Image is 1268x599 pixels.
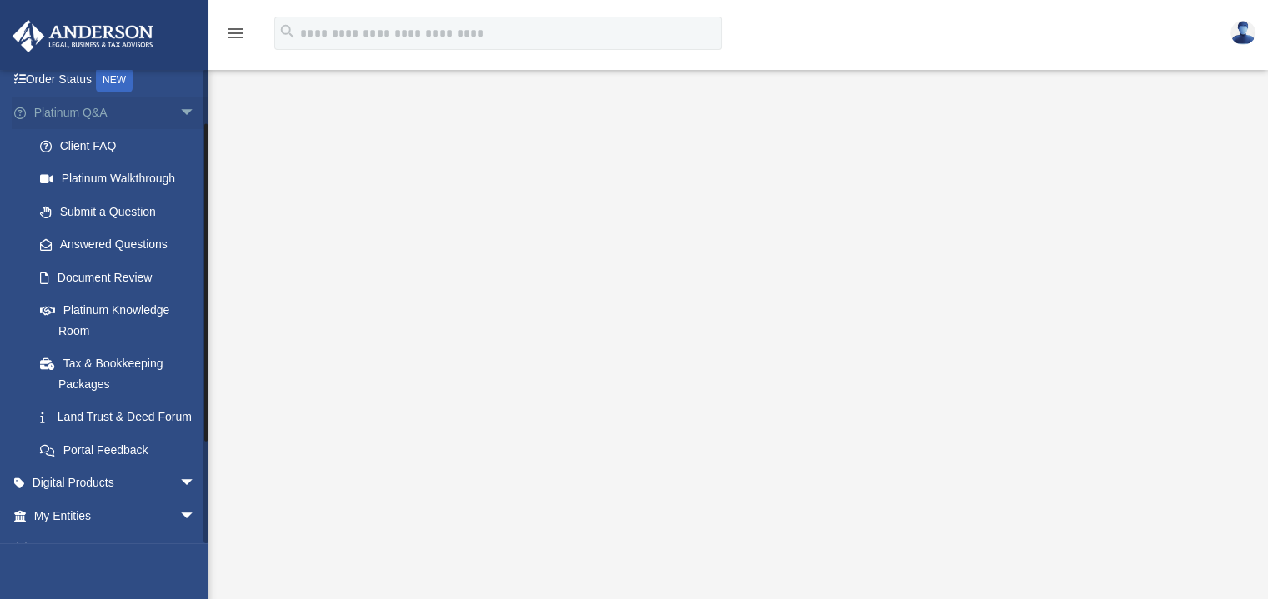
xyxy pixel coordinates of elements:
a: menu [225,29,245,43]
a: Document Review [23,261,221,294]
span: arrow_drop_down [179,467,213,501]
img: Anderson Advisors Platinum Portal [8,20,158,52]
a: Order StatusNEW [12,62,221,97]
a: Platinum Q&Aarrow_drop_down [12,97,221,130]
span: arrow_drop_down [179,532,213,567]
a: My [PERSON_NAME] Teamarrow_drop_down [12,532,221,566]
i: menu [225,23,245,43]
a: Answered Questions [23,228,221,262]
span: arrow_drop_down [179,97,213,131]
a: Land Trust & Deed Forum [23,401,221,434]
a: Tax & Bookkeeping Packages [23,347,221,401]
span: arrow_drop_down [179,499,213,533]
a: Portal Feedback [23,433,221,467]
a: Submit a Question [23,195,221,228]
img: User Pic [1230,21,1255,45]
a: Client FAQ [23,129,221,162]
div: NEW [96,67,133,92]
a: Platinum Knowledge Room [23,294,221,347]
iframe: <span data-mce-type="bookmark" style="display: inline-block; width: 0px; overflow: hidden; line-h... [286,3,1186,503]
a: Platinum Walkthrough [23,162,213,196]
i: search [278,22,297,41]
a: Digital Productsarrow_drop_down [12,467,221,500]
a: My Entitiesarrow_drop_down [12,499,221,532]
